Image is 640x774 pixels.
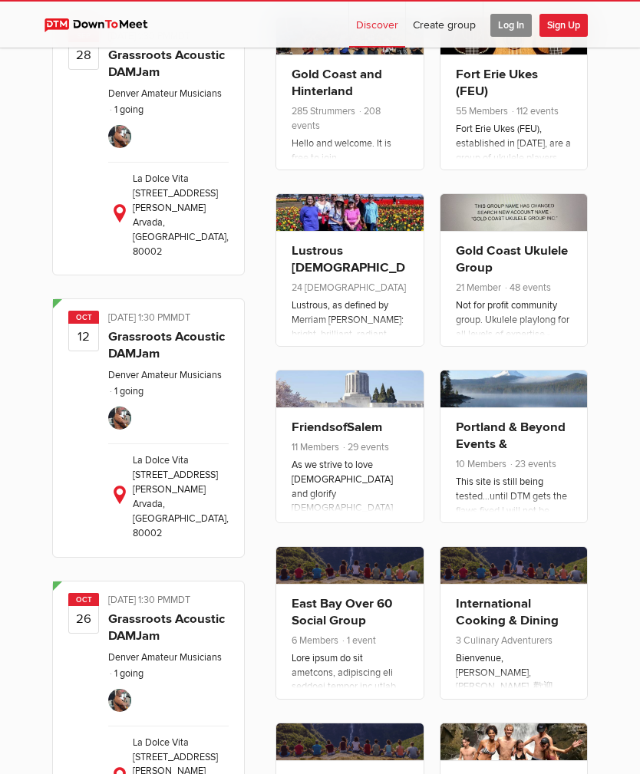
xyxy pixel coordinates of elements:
span: Oct [68,593,99,606]
div: Fort Erie Ukes (FEU), established in [DATE], are a group of ukulele players and enthusiasts meeti... [456,122,572,614]
a: Sign Up [539,2,595,48]
span: Sign Up [539,14,588,37]
span: La Dolce Vita [STREET_ADDRESS][PERSON_NAME] Arvada, [GEOGRAPHIC_DATA], 80002 [133,454,229,539]
a: Denver Amateur Musicians [108,369,222,381]
a: East Bay Over 60 Social Group [292,596,392,628]
span: 1 event [341,634,376,647]
span: 10 Members [456,458,506,470]
span: 48 events [503,282,551,294]
span: 55 Members [456,105,508,117]
a: Portland & Beyond Events & Adventures 60+ [456,420,566,469]
span: America/Denver [170,311,190,324]
li: 1 going [108,385,144,397]
img: JamminJeff [108,689,131,712]
a: Gold Coast Ukulele Group [456,243,568,275]
span: Oct [68,311,99,324]
img: DownToMeet [45,18,162,32]
li: 1 going [108,667,144,680]
a: Gold Coast and Hinterland Strummers [292,67,382,116]
a: Grassroots Acoustic DAMJam [108,329,225,361]
span: America/Denver [170,594,190,606]
li: 1 going [108,104,144,116]
span: 11 Members [292,441,339,453]
a: International Cooking & Dining Club [456,596,559,645]
a: Discover [349,2,405,48]
a: Fort Erie Ukes (FEU) [456,67,538,99]
b: 26 [69,605,98,633]
div: Not for profit community group. Ukulele playlong for all levels of expertise - format consists of... [456,298,572,429]
img: JamminJeff [108,407,131,430]
span: 112 events [510,105,559,117]
span: 24 [DEMOGRAPHIC_DATA] [292,282,406,294]
span: La Dolce Vita [STREET_ADDRESS][PERSON_NAME] Arvada, [GEOGRAPHIC_DATA], 80002 [133,173,229,257]
a: Grassroots Acoustic DAMJam [108,611,225,644]
a: FriendsofSalem [292,420,382,435]
span: 285 Strummers [292,105,355,117]
a: Denver Amateur Musicians [108,651,222,664]
b: 28 [69,41,98,69]
span: 23 events [509,458,556,470]
img: JamminJeff [108,125,131,148]
a: Lustrous [DEMOGRAPHIC_DATA] [292,243,405,292]
span: 6 Members [292,634,338,647]
a: Log In [483,2,539,48]
span: 29 events [341,441,389,453]
span: 21 Member [456,282,501,294]
span: 3 Culinary Adventurers [456,634,553,647]
div: Hello and welcome. It is free to join. Events are "announced" with invitations sent out to member... [292,137,408,629]
div: [DATE] 1:30 PM [108,593,229,611]
b: 12 [69,323,98,351]
div: [DATE] 1:30 PM [108,311,229,328]
a: Create group [406,2,483,48]
span: Log In [490,14,532,37]
a: Denver Amateur Musicians [108,87,222,100]
a: Grassroots Acoustic DAMJam [108,48,225,80]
